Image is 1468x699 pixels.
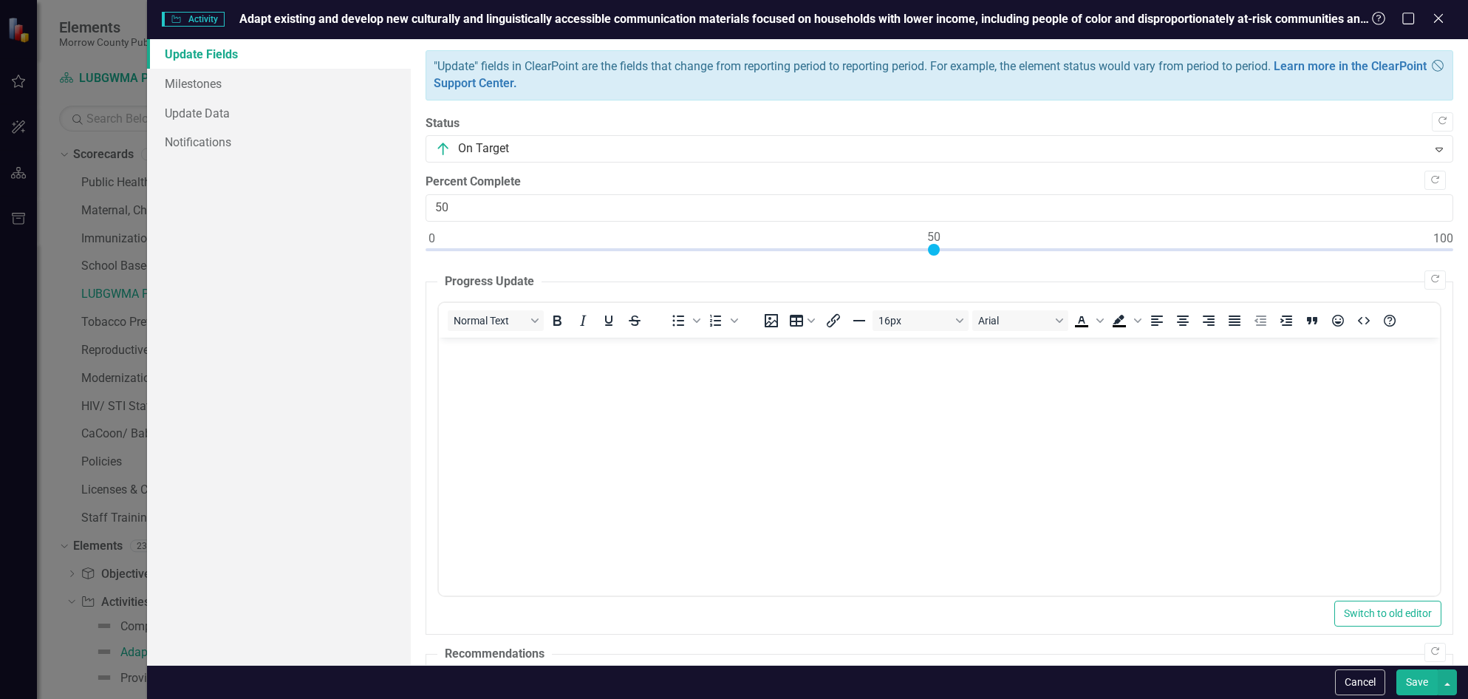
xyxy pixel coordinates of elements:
[1377,310,1402,331] button: Help
[873,310,969,331] button: Font size 16px
[147,127,412,157] a: Notifications
[1396,669,1438,695] button: Save
[437,273,542,290] legend: Progress Update
[162,12,225,27] span: Activity
[448,310,544,331] button: Block Normal Text
[147,39,412,69] a: Update Fields
[147,69,412,98] a: Milestones
[1325,310,1351,331] button: Emojis
[847,310,872,331] button: Horizontal line
[454,315,526,327] span: Normal Text
[821,310,846,331] button: Insert/edit link
[978,315,1051,327] span: Arial
[703,310,740,331] div: Numbered list
[1069,310,1106,331] div: Text color Black
[596,310,621,331] button: Underline
[439,338,1440,596] iframe: Rich Text Area
[1248,310,1273,331] button: Decrease indent
[426,174,1453,191] label: Percent Complete
[544,310,570,331] button: Bold
[785,310,820,331] button: Table
[972,310,1068,331] button: Font Arial
[1222,310,1247,331] button: Justify
[878,315,951,327] span: 16px
[434,59,1427,90] a: Learn more in the ClearPoint Support Center.
[1351,310,1376,331] button: HTML Editor
[622,310,647,331] button: Strikethrough
[1334,601,1441,627] button: Switch to old editor
[1335,669,1385,695] button: Cancel
[1274,310,1299,331] button: Increase indent
[1300,310,1325,331] button: Blockquote
[1107,310,1144,331] div: Background color Black
[147,98,412,128] a: Update Data
[1144,310,1170,331] button: Align left
[1196,310,1221,331] button: Align right
[426,115,1453,132] label: Status
[666,310,703,331] div: Bullet list
[434,59,1271,73] span: "Update" fields in ClearPoint are the fields that change from reporting period to reporting perio...
[759,310,784,331] button: Insert image
[570,310,595,331] button: Italic
[437,646,552,663] legend: Recommendations
[1170,310,1195,331] button: Align center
